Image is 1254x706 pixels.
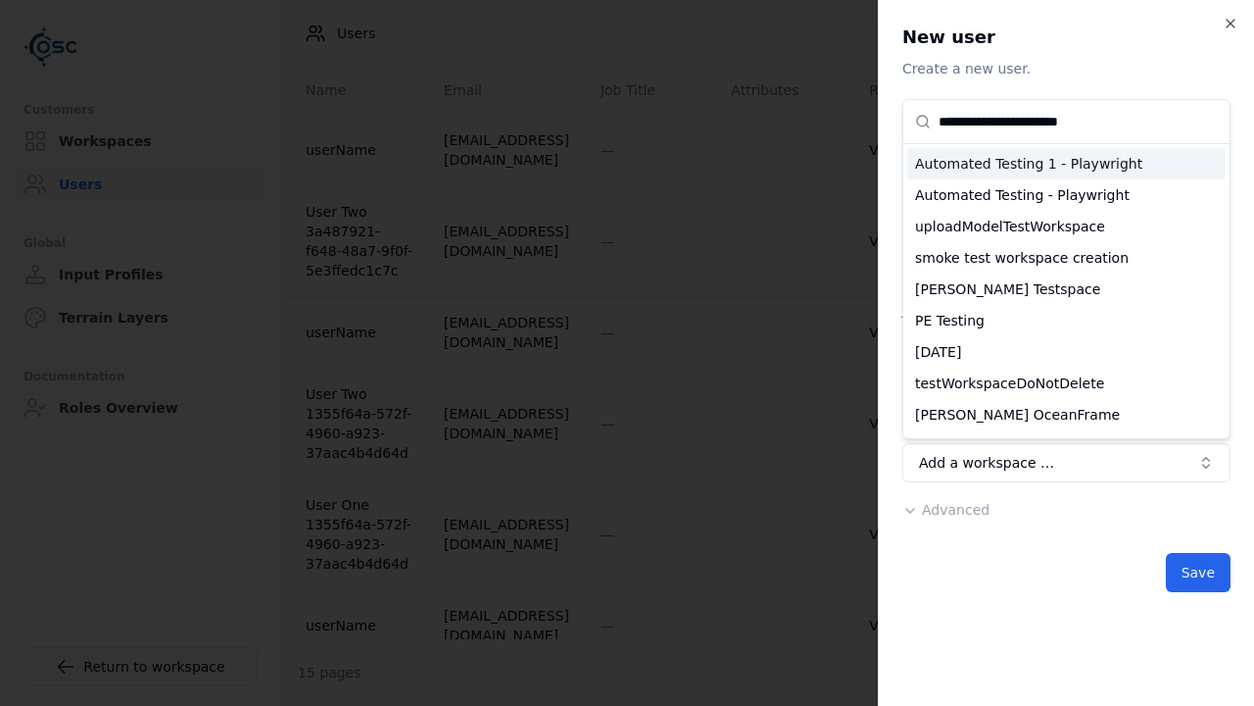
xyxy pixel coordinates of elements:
[907,179,1226,211] div: Automated Testing - Playwright
[907,399,1226,430] div: [PERSON_NAME] OceanFrame
[907,211,1226,242] div: uploadModelTestWorkspace
[907,148,1226,179] div: Automated Testing 1 - Playwright
[907,305,1226,336] div: PE Testing
[907,430,1226,462] div: usama test 4
[907,242,1226,274] div: smoke test workspace creation
[907,274,1226,305] div: [PERSON_NAME] Testspace
[907,336,1226,368] div: [DATE]
[907,368,1226,399] div: testWorkspaceDoNotDelete
[903,144,1230,438] div: Suggestions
